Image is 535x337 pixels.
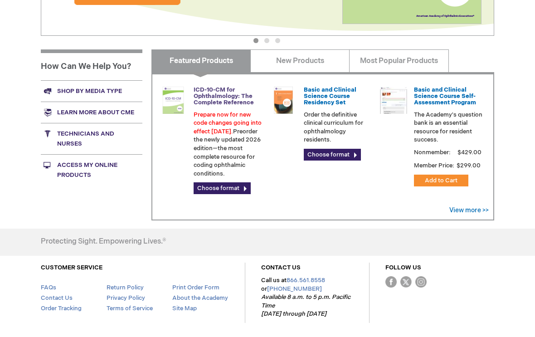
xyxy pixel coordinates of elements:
[261,276,353,318] p: Call us at or
[172,305,197,312] a: Site Map
[415,276,427,288] img: instagram
[41,284,56,291] a: FAQs
[250,49,350,72] a: New Products
[414,147,451,158] strong: Nonmember:
[41,102,142,123] a: Learn more about CME
[172,284,219,291] a: Print Order Form
[304,111,373,144] p: Order the definitive clinical curriculum for ophthalmology residents.
[456,149,483,156] span: $429.00
[414,175,468,186] button: Add to Cart
[380,87,407,114] img: bcscself_20.jpg
[414,111,483,144] p: The Academy's question bank is an essential resource for resident success.
[107,294,145,302] a: Privacy Policy
[264,38,269,43] button: 2 of 3
[41,305,82,312] a: Order Tracking
[151,49,251,72] a: Featured Products
[287,277,325,284] a: 866.561.8558
[270,87,297,114] img: 02850963u_47.png
[41,80,142,102] a: Shop by media type
[425,177,457,184] span: Add to Cart
[304,149,361,161] a: Choose format
[194,111,262,135] font: Prepare now for new code changes going into effect [DATE].
[385,264,421,271] a: FOLLOW US
[107,305,153,312] a: Terms of Service
[414,86,476,107] a: Basic and Clinical Science Course Self-Assessment Program
[107,284,144,291] a: Return Policy
[400,276,412,288] img: Twitter
[41,264,102,271] a: CUSTOMER SERVICE
[456,162,482,169] span: $299.00
[41,154,142,186] a: Access My Online Products
[194,86,254,107] a: ICD-10-CM for Ophthalmology: The Complete Reference
[41,49,142,80] h1: How Can We Help You?
[194,111,263,178] p: Preorder the newly updated 2026 edition—the most complete resource for coding ophthalmic conditions.
[261,264,301,271] a: CONTACT US
[194,182,251,194] a: Choose format
[41,123,142,154] a: Technicians and nurses
[261,293,350,317] em: Available 8 a.m. to 5 p.m. Pacific Time [DATE] through [DATE]
[275,38,280,43] button: 3 of 3
[349,49,448,72] a: Most Popular Products
[160,87,187,114] img: 0120008u_42.png
[41,238,166,246] h4: Protecting Sight. Empowering Lives.®
[385,276,397,288] img: Facebook
[267,285,322,293] a: [PHONE_NUMBER]
[414,162,454,169] strong: Member Price:
[304,86,356,107] a: Basic and Clinical Science Course Residency Set
[449,206,489,214] a: View more >>
[172,294,228,302] a: About the Academy
[41,294,73,302] a: Contact Us
[253,38,258,43] button: 1 of 3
